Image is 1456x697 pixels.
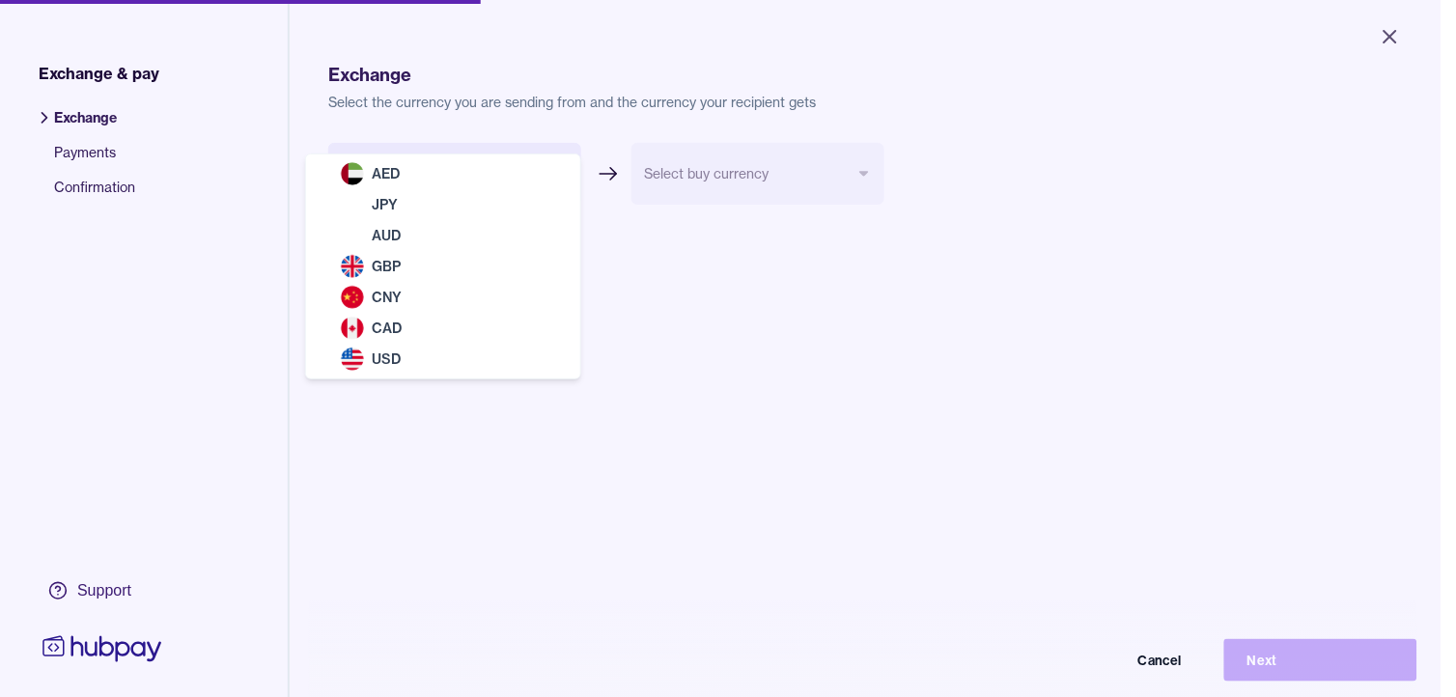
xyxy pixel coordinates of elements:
span: AED [372,165,400,182]
span: USD [372,350,401,368]
button: Cancel [1012,639,1205,682]
span: CAD [372,320,402,337]
span: JPY [372,196,398,213]
span: CNY [372,289,402,306]
span: AUD [372,227,401,244]
span: GBP [372,258,401,275]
